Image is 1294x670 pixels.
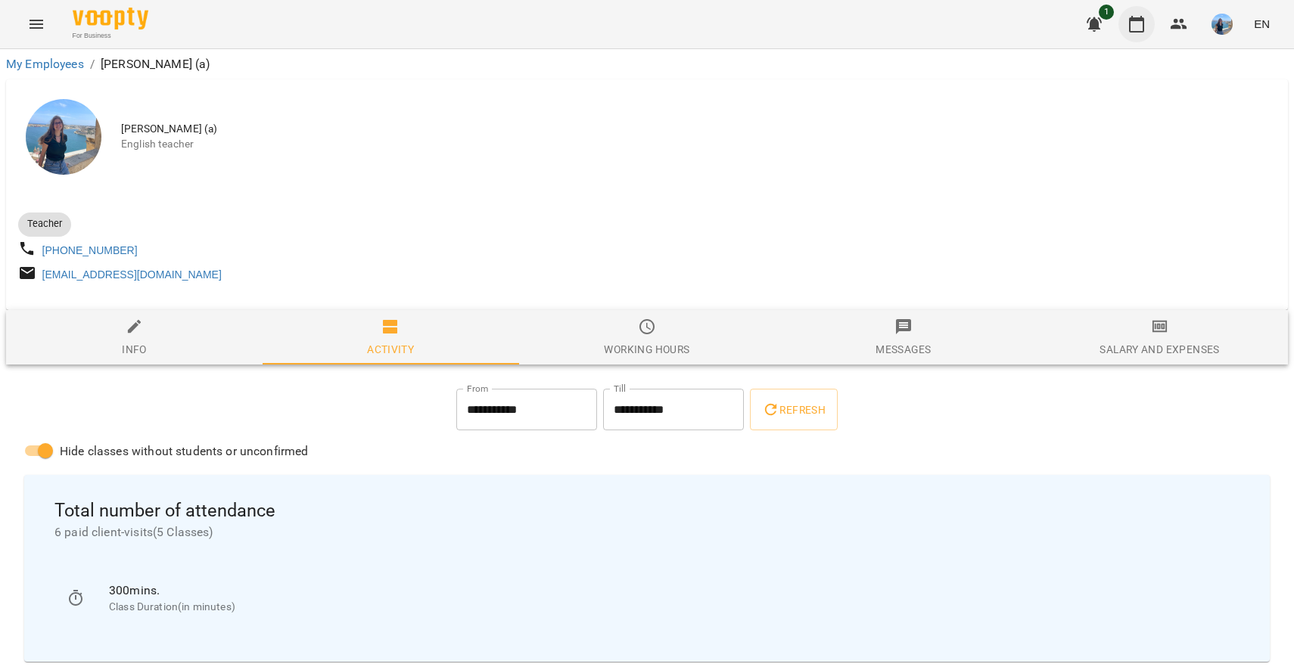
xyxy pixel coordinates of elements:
[1099,5,1114,20] span: 1
[18,6,54,42] button: Menu
[18,217,71,231] span: Teacher
[750,389,838,431] button: Refresh
[121,122,1276,137] span: [PERSON_NAME] (а)
[26,99,101,175] img: Ковальовська Анастасія Вячеславівна (а)
[1254,16,1270,32] span: EN
[367,340,414,358] div: Activity
[42,268,222,281] a: [EMAIL_ADDRESS][DOMAIN_NAME]
[42,244,138,256] a: [PHONE_NUMBER]
[73,31,148,41] span: For Business
[121,137,1276,152] span: English teacher
[54,499,1240,523] span: Total number of attendance
[60,442,309,461] span: Hide classes without students or unconfirmed
[90,55,95,73] li: /
[1212,14,1233,35] img: 8b0d75930c4dba3d36228cba45c651ae.jpg
[762,401,826,419] span: Refresh
[122,340,147,358] div: Info
[876,340,931,358] div: Messages
[604,340,689,358] div: Working hours
[54,523,1240,541] span: 6 paid client-visits ( 5 Classes )
[6,57,84,71] a: My Employees
[1100,340,1219,358] div: Salary and Expenses
[109,600,1227,615] p: Class Duration(in minutes)
[1248,10,1276,38] button: EN
[109,582,1227,600] p: 300 mins.
[101,55,210,73] p: [PERSON_NAME] (а)
[6,55,1288,73] nav: breadcrumb
[73,8,148,29] img: Voopty Logo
